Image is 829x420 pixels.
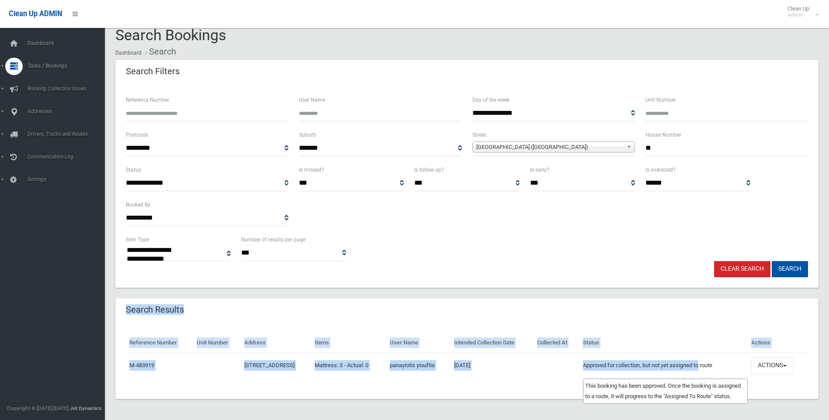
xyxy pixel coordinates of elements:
[299,165,324,175] label: Is missed?
[579,333,748,353] th: Status
[299,130,316,140] label: Suburb
[472,95,510,105] label: Day of the week
[534,333,579,353] th: Collected At
[241,235,305,244] label: Number of results per page
[241,333,312,353] th: Address
[126,235,149,244] label: Item Type
[386,333,451,353] th: User Name
[645,95,676,105] label: Unit Number
[530,165,549,175] label: Is early?
[783,5,818,18] span: Clean Up
[126,130,148,140] label: Postcode
[451,353,534,378] td: [DATE]
[193,333,241,353] th: Unit Number
[70,405,101,411] strong: Jet Dynamics
[143,44,176,60] li: Search
[645,165,676,175] label: Is oversized?
[25,40,111,46] span: Dashboard
[115,63,190,80] header: Search Filters
[25,176,111,182] span: Settings
[115,301,194,318] header: Search Results
[244,362,295,368] a: [STREET_ADDRESS]
[476,142,623,152] span: [GEOGRAPHIC_DATA] ([GEOGRAPHIC_DATA])
[7,405,69,411] span: Copyright © [DATE]-[DATE]
[126,95,169,105] label: Reference Number
[25,86,111,92] span: Booking Collection Issues
[451,333,534,353] th: Intended Collection Date
[25,108,111,114] span: Addresses
[751,358,793,374] button: Actions
[579,353,748,378] td: Approved for collection, but not yet assigned to route
[311,333,386,353] th: Items
[414,165,444,175] label: Is follow up?
[748,333,808,353] th: Actions
[126,333,193,353] th: Reference Number
[787,12,809,18] small: Admin
[472,130,486,140] label: Street
[299,95,325,105] label: User Name
[126,165,141,175] label: Status
[129,362,154,368] a: M-483919
[645,130,681,140] label: House Number
[386,353,451,378] td: panayiotis yiouftis
[25,63,111,69] span: Tasks / Bookings
[126,200,150,210] label: Booked By
[25,131,111,137] span: Drivers, Trucks and Routes
[311,353,386,378] td: Mattress: 3 - Actual: 0
[25,154,111,160] span: Communication Log
[772,261,808,277] button: Search
[115,50,142,56] a: Dashboard
[115,26,226,44] span: Search Bookings
[583,379,748,404] div: This booking has been approved. Once the booking is assigned to a route, it will progress to the ...
[714,261,770,277] a: Clear Search
[9,10,62,18] span: Clean Up ADMIN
